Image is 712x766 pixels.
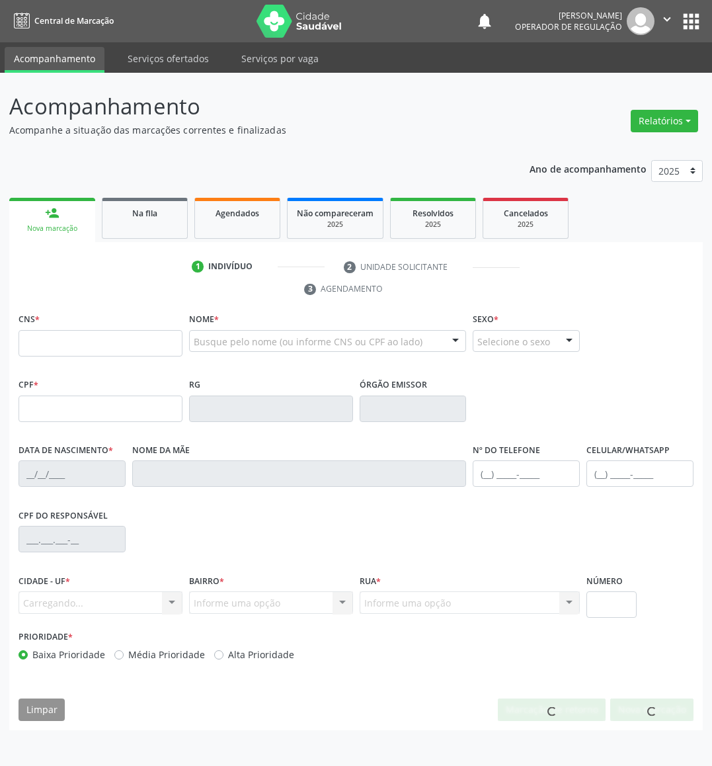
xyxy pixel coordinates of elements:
[216,208,259,219] span: Agendados
[9,10,114,32] a: Central de Marcação
[586,571,623,591] label: Número
[19,460,126,487] input: __/__/____
[515,10,622,21] div: [PERSON_NAME]
[128,648,205,661] label: Média Prioridade
[19,699,65,721] button: Limpar
[475,12,494,30] button: notifications
[192,261,204,273] div: 1
[473,460,580,487] input: (__) _____-_____
[654,7,680,35] button: 
[34,15,114,26] span: Central de Marcação
[413,208,454,219] span: Resolvidos
[228,648,294,661] label: Alta Prioridade
[530,160,647,177] p: Ano de acompanhamento
[9,123,494,137] p: Acompanhe a situação das marcações correntes e finalizadas
[19,526,126,552] input: ___.___.___-__
[32,648,105,661] label: Baixa Prioridade
[19,571,70,591] label: Cidade - UF
[631,110,698,132] button: Relatórios
[19,224,86,234] div: Nova marcação
[504,208,548,219] span: Cancelados
[515,21,622,32] span: Operador de regulação
[45,206,59,220] div: person_add
[194,335,422,349] span: Busque pelo nome (ou informe CNS ou CPF ao lado)
[627,7,654,35] img: img
[400,220,466,230] div: 2025
[473,441,540,461] label: Nº do Telefone
[9,90,494,123] p: Acompanhamento
[19,375,38,396] label: CPF
[189,571,224,591] label: Bairro
[19,310,40,330] label: CNS
[19,627,73,648] label: Prioridade
[360,375,427,396] label: Órgão emissor
[680,10,703,33] button: apps
[19,505,108,526] label: CPF do responsável
[477,335,550,349] span: Selecione o sexo
[473,310,498,330] label: Sexo
[493,220,559,230] div: 2025
[208,261,253,273] div: Indivíduo
[360,571,381,591] label: Rua
[297,208,374,219] span: Não compareceram
[586,441,670,461] label: Celular/WhatsApp
[232,47,328,70] a: Serviços por vaga
[189,375,200,396] label: RG
[132,441,190,461] label: Nome da mãe
[189,310,219,330] label: Nome
[19,441,113,461] label: Data de nascimento
[132,208,157,219] span: Na fila
[118,47,218,70] a: Serviços ofertados
[586,460,693,487] input: (__) _____-_____
[5,47,104,73] a: Acompanhamento
[297,220,374,230] div: 2025
[660,12,674,26] i: 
